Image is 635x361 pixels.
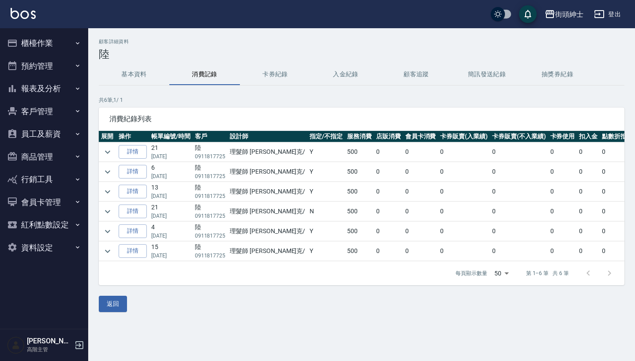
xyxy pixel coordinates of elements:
[438,202,490,221] td: 0
[119,165,147,179] a: 詳情
[101,245,114,258] button: expand row
[548,202,577,221] td: 0
[228,242,307,261] td: 理髮師 [PERSON_NAME]克 /
[577,142,600,162] td: 0
[374,182,403,201] td: 0
[151,172,190,180] p: [DATE]
[438,242,490,261] td: 0
[456,269,487,277] p: 每頁顯示數量
[307,202,345,221] td: N
[345,222,374,241] td: 500
[548,131,577,142] th: 卡券使用
[374,131,403,142] th: 店販消費
[403,202,438,221] td: 0
[149,162,193,182] td: 6
[403,242,438,261] td: 0
[151,192,190,200] p: [DATE]
[491,261,512,285] div: 50
[403,142,438,162] td: 0
[193,222,228,241] td: 陸
[195,172,226,180] p: 0911817725
[193,142,228,162] td: 陸
[109,115,614,123] span: 消費紀錄列表
[195,212,226,220] p: 0911817725
[4,213,85,236] button: 紅利點數設定
[116,131,149,142] th: 操作
[119,224,147,238] a: 詳情
[101,145,114,159] button: expand row
[403,131,438,142] th: 會員卡消費
[490,162,548,182] td: 0
[101,205,114,218] button: expand row
[228,202,307,221] td: 理髮師 [PERSON_NAME]克 /
[307,182,345,201] td: Y
[548,142,577,162] td: 0
[119,205,147,218] a: 詳情
[99,96,624,104] p: 共 6 筆, 1 / 1
[438,162,490,182] td: 0
[193,202,228,221] td: 陸
[149,182,193,201] td: 13
[490,202,548,221] td: 0
[374,162,403,182] td: 0
[240,64,310,85] button: 卡券紀錄
[7,336,25,354] img: Person
[307,222,345,241] td: Y
[374,142,403,162] td: 0
[307,162,345,182] td: Y
[99,296,127,312] button: 返回
[490,242,548,261] td: 0
[345,242,374,261] td: 500
[193,242,228,261] td: 陸
[577,131,600,142] th: 扣入金
[345,202,374,221] td: 500
[193,182,228,201] td: 陸
[4,168,85,191] button: 行銷工具
[99,39,624,45] h2: 顧客詳細資料
[119,145,147,159] a: 詳情
[193,162,228,182] td: 陸
[101,165,114,179] button: expand row
[490,142,548,162] td: 0
[490,131,548,142] th: 卡券販賣(不入業績)
[577,242,600,261] td: 0
[438,222,490,241] td: 0
[577,202,600,221] td: 0
[548,182,577,201] td: 0
[519,5,537,23] button: save
[4,77,85,100] button: 報表及分析
[541,5,587,23] button: 街頭紳士
[151,153,190,160] p: [DATE]
[577,182,600,201] td: 0
[149,131,193,142] th: 帳單編號/時間
[438,182,490,201] td: 0
[151,212,190,220] p: [DATE]
[151,232,190,240] p: [DATE]
[228,182,307,201] td: 理髮師 [PERSON_NAME]克 /
[577,222,600,241] td: 0
[195,153,226,160] p: 0911817725
[403,222,438,241] td: 0
[149,222,193,241] td: 4
[101,225,114,238] button: expand row
[452,64,522,85] button: 簡訊發送紀錄
[4,191,85,214] button: 會員卡管理
[149,242,193,261] td: 15
[11,8,36,19] img: Logo
[307,142,345,162] td: Y
[4,32,85,55] button: 櫃檯作業
[555,9,583,20] div: 街頭紳士
[99,64,169,85] button: 基本資料
[548,222,577,241] td: 0
[4,55,85,78] button: 預約管理
[374,222,403,241] td: 0
[548,242,577,261] td: 0
[195,192,226,200] p: 0911817725
[27,346,72,354] p: 高階主管
[169,64,240,85] button: 消費記錄
[345,162,374,182] td: 500
[577,162,600,182] td: 0
[149,202,193,221] td: 21
[101,185,114,198] button: expand row
[345,182,374,201] td: 500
